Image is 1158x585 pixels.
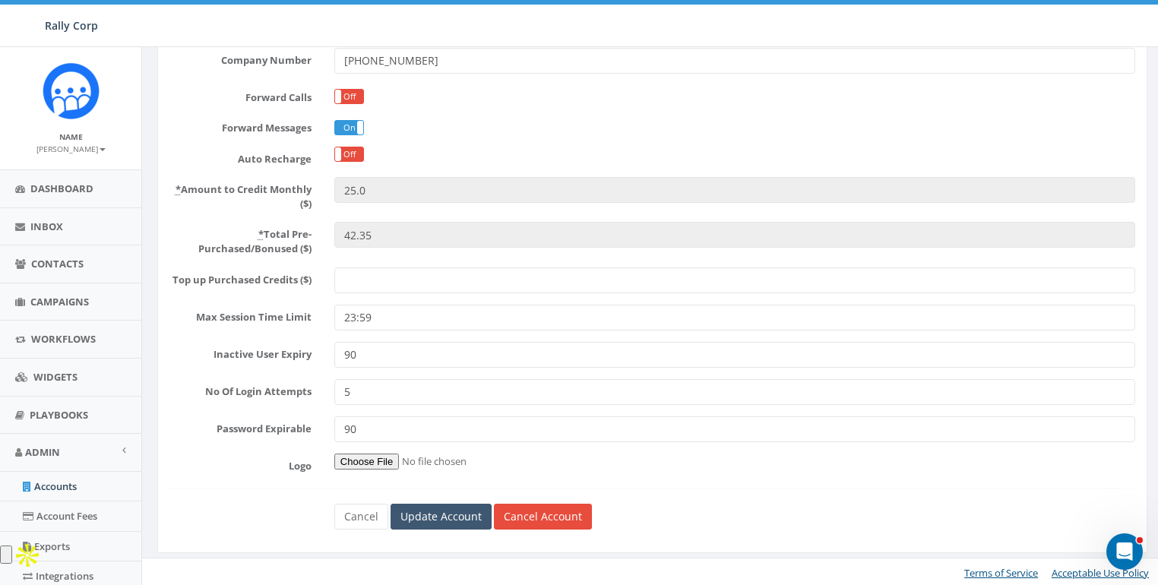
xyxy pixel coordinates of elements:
[158,177,323,210] label: Amount to Credit Monthly ($)
[158,454,323,473] label: Logo
[335,121,363,134] label: On
[334,147,364,162] div: OnOff
[30,295,89,308] span: Campaigns
[158,85,323,105] label: Forward Calls
[158,267,323,287] label: Top up Purchased Credits ($)
[36,141,106,155] a: [PERSON_NAME]
[158,48,323,68] label: Company Number
[30,182,93,195] span: Dashboard
[334,120,364,135] div: OnOff
[258,227,264,241] abbr: required
[334,48,1135,74] input: +1 222 3334455
[59,131,83,142] small: Name
[391,504,492,530] input: Update Account
[31,332,96,346] span: Workflows
[30,220,63,233] span: Inbox
[158,342,323,362] label: Inactive User Expiry
[158,147,323,166] label: Auto Recharge
[158,379,323,399] label: No Of Login Attempts
[334,89,364,104] div: OnOff
[33,370,78,384] span: Widgets
[964,566,1038,580] a: Terms of Service
[158,416,323,436] label: Password Expirable
[158,222,323,255] label: Total Pre-Purchased/Bonused ($)
[45,18,98,33] span: Rally Corp
[1052,566,1149,580] a: Acceptable Use Policy
[1106,533,1143,570] iframe: Intercom live chat
[30,408,88,422] span: Playbooks
[158,305,323,324] label: Max Session Time Limit
[12,540,43,571] img: Apollo
[494,504,592,530] a: Cancel Account
[335,147,363,161] label: Off
[158,115,323,135] label: Forward Messages
[36,144,106,154] small: [PERSON_NAME]
[335,90,363,103] label: Off
[176,182,181,196] abbr: required
[31,257,84,270] span: Contacts
[43,62,100,119] img: Icon_1.png
[334,504,388,530] a: Cancel
[25,445,60,459] span: Admin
